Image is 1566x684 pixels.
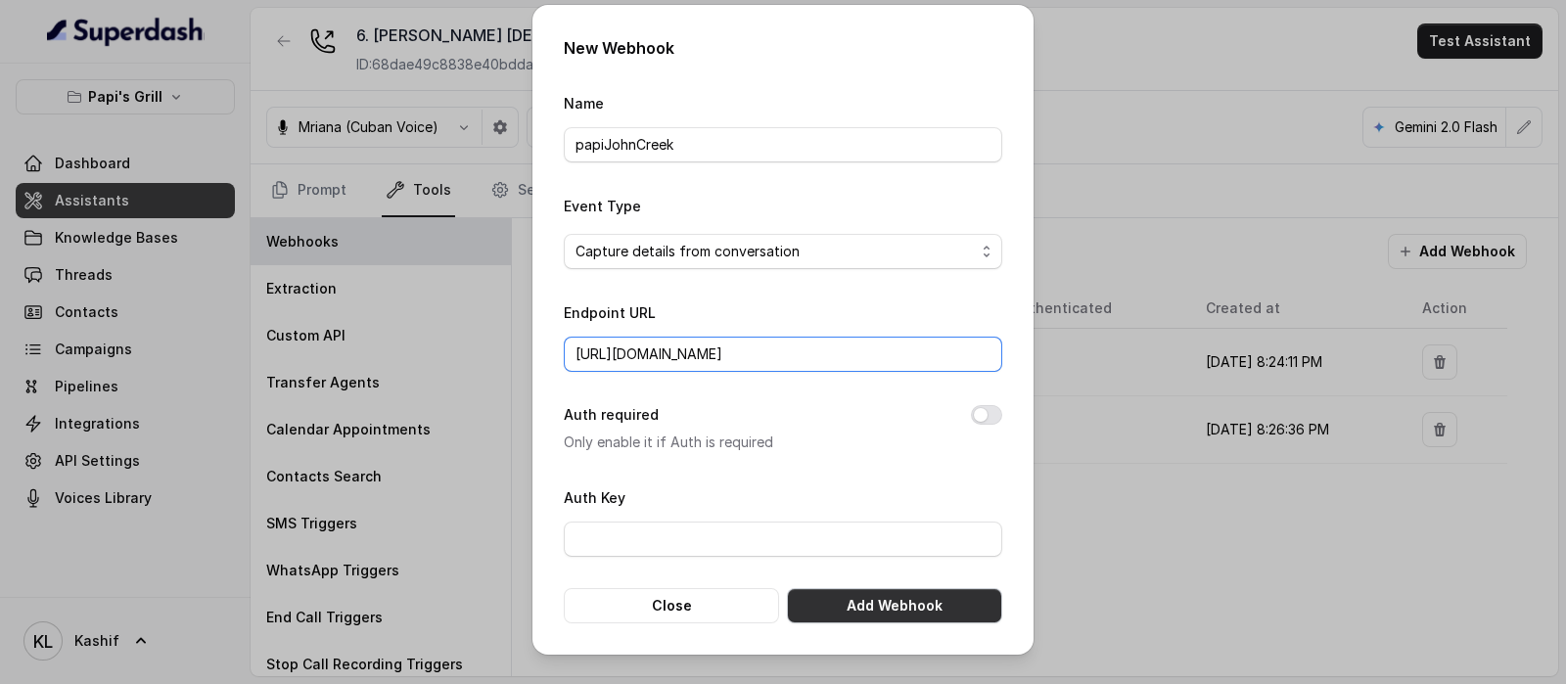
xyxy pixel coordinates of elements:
label: Event Type [564,198,641,214]
label: Endpoint URL [564,304,656,321]
button: Capture details from conversation [564,234,1002,269]
button: Close [564,588,779,623]
label: Auth Key [564,489,625,506]
h2: New Webhook [564,36,1002,60]
label: Auth required [564,403,659,427]
button: Add Webhook [787,588,1002,623]
span: Capture details from conversation [576,240,975,263]
p: Only enable it if Auth is required [564,431,940,454]
label: Name [564,95,604,112]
